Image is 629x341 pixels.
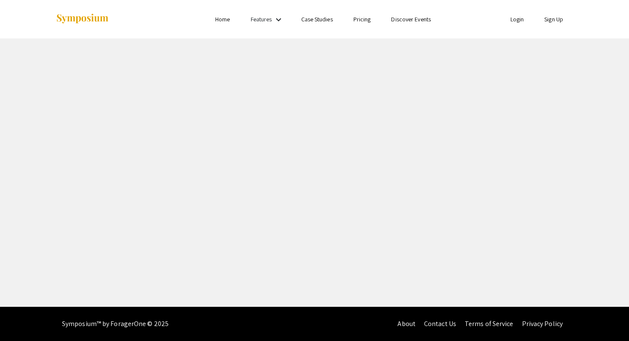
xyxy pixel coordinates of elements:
a: Contact Us [424,319,456,328]
a: Pricing [353,15,371,23]
a: Privacy Policy [522,319,563,328]
a: Terms of Service [465,319,513,328]
a: Home [215,15,230,23]
div: Symposium™ by ForagerOne © 2025 [62,307,169,341]
a: Discover Events [391,15,431,23]
a: Features [251,15,272,23]
a: Case Studies [301,15,333,23]
a: Sign Up [544,15,563,23]
a: Login [510,15,524,23]
img: Symposium by ForagerOne [56,13,109,25]
a: About [398,319,415,328]
mat-icon: Expand Features list [273,15,284,25]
